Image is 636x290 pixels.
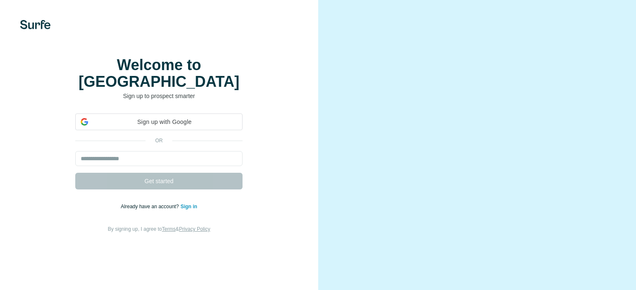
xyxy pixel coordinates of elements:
a: Sign in [181,204,197,209]
span: By signing up, I agree to & [108,226,210,232]
img: Surfe's logo [20,20,51,29]
a: Privacy Policy [179,226,210,232]
p: Sign up to prospect smarter [75,92,243,100]
a: Terms [162,226,176,232]
span: Already have an account? [121,204,181,209]
div: Sign up with Google [75,113,243,130]
p: or [146,137,172,144]
span: Sign up with Google [92,118,237,126]
h1: Welcome to [GEOGRAPHIC_DATA] [75,57,243,90]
